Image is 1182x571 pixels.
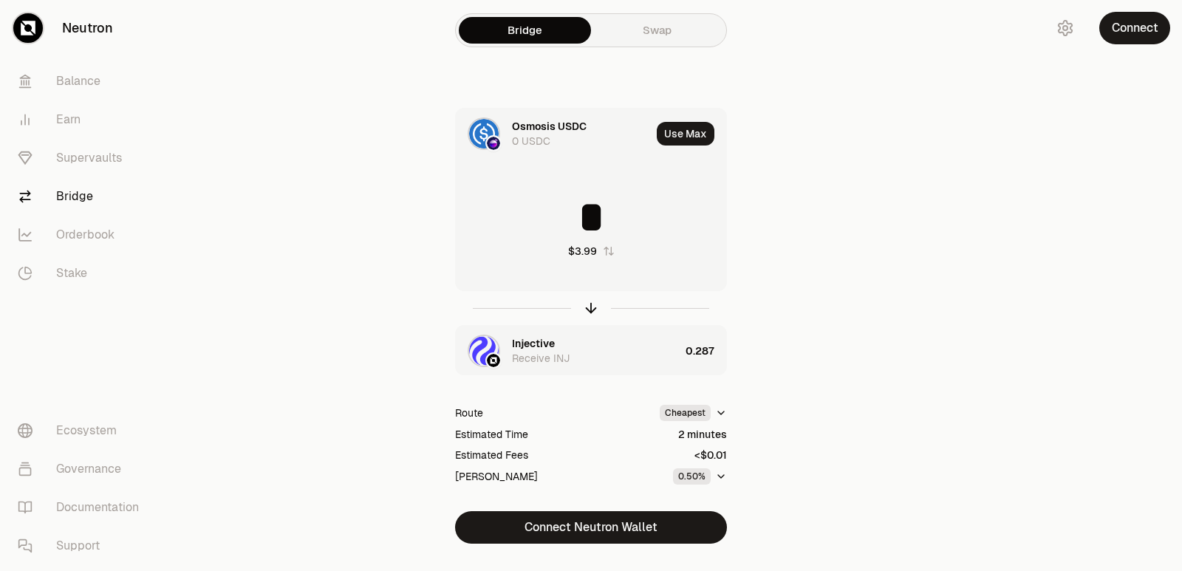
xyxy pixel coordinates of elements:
[455,427,528,442] div: Estimated Time
[673,468,711,485] div: 0.50%
[673,468,727,485] button: 0.50%
[469,336,499,366] img: INJ Logo
[455,469,538,484] div: [PERSON_NAME]
[487,137,500,150] img: Osmosis Logo
[6,216,160,254] a: Orderbook
[456,326,726,376] button: INJ LogoNeutron LogoInjectiveReceive INJ0.287
[487,354,500,367] img: Neutron Logo
[6,177,160,216] a: Bridge
[455,406,483,420] div: Route
[455,448,528,462] div: Estimated Fees
[469,119,499,148] img: USDC Logo
[512,351,570,366] div: Receive INJ
[660,405,711,421] div: Cheapest
[6,254,160,293] a: Stake
[694,448,727,462] div: <$0.01
[6,139,160,177] a: Supervaults
[456,109,651,159] div: USDC LogoOsmosis LogoOsmosis USDC0 USDC
[512,336,555,351] div: Injective
[459,17,591,44] a: Bridge
[6,450,160,488] a: Governance
[6,411,160,450] a: Ecosystem
[512,119,587,134] div: Osmosis USDC
[6,488,160,527] a: Documentation
[568,244,597,259] div: $3.99
[1099,12,1170,44] button: Connect
[6,527,160,565] a: Support
[660,405,727,421] button: Cheapest
[568,244,615,259] button: $3.99
[455,511,727,544] button: Connect Neutron Wallet
[512,134,550,148] div: 0 USDC
[678,427,727,442] div: 2 minutes
[6,100,160,139] a: Earn
[657,122,714,146] button: Use Max
[456,326,680,376] div: INJ LogoNeutron LogoInjectiveReceive INJ
[6,62,160,100] a: Balance
[686,326,726,376] div: 0.287
[591,17,723,44] a: Swap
